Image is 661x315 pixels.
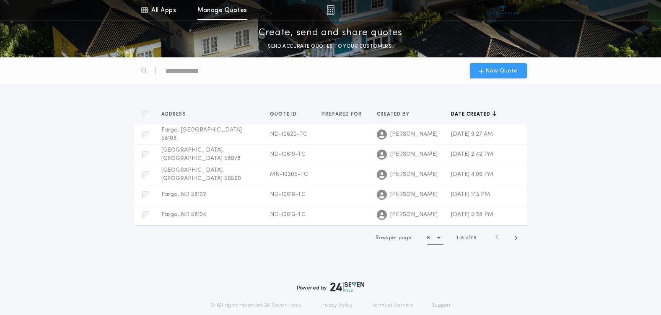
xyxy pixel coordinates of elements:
span: ND-10616-TC [270,191,306,198]
span: ND-10620-TC [270,131,307,137]
span: Fargo, ND 58104 [161,212,206,218]
button: New Quote [470,63,527,78]
span: Address [161,111,187,118]
span: Date created [451,111,492,118]
span: [DATE] 1:13 PM [451,191,490,198]
button: 5 [427,231,443,245]
span: [PERSON_NAME] [390,170,438,179]
span: of 118 [465,234,477,242]
button: Address [161,110,192,119]
span: [GEOGRAPHIC_DATA], [GEOGRAPHIC_DATA] 58078 [161,147,241,162]
button: Created by [377,110,416,119]
span: Quote ID [270,111,298,118]
p: SEND ACCURATE QUOTES TO YOUR CUSTOMERS. [268,42,393,51]
span: New Quote [485,67,518,75]
span: [PERSON_NAME] [390,191,438,199]
span: [DATE] 5:28 PM [451,212,493,218]
span: Fargo, ND 58102 [161,191,206,198]
span: [DATE] 9:27 AM [451,131,493,137]
div: Powered by [297,282,365,292]
span: Rows per page: [376,235,413,240]
button: Quote ID [270,110,303,119]
span: ND-10613-TC [270,212,306,218]
span: Fargo, [GEOGRAPHIC_DATA] 58103 [161,127,242,142]
span: MN-10305-TC [270,171,308,178]
img: vs-icon [487,6,518,14]
span: [DATE] 4:06 PM [451,171,493,178]
a: Terms of Service [371,302,413,309]
span: [DATE] 2:42 PM [451,151,493,157]
span: [PERSON_NAME] [390,130,438,139]
p: Create, send and share quotes [259,26,402,40]
span: [GEOGRAPHIC_DATA], [GEOGRAPHIC_DATA] 56560 [161,167,241,182]
p: © All rights reserved. 24|Seven Fees [210,302,301,309]
img: img [327,5,334,15]
span: Created by [377,111,411,118]
img: logo [330,282,365,292]
a: Privacy Policy [319,302,353,309]
span: Prepared for [321,111,363,118]
h1: 5 [427,234,430,242]
span: [PERSON_NAME] [390,211,438,219]
span: 1 [456,235,458,240]
button: Date created [451,110,497,119]
span: [PERSON_NAME] [390,150,438,159]
a: Support [432,302,451,309]
span: ND-10619-TC [270,151,306,157]
span: 5 [461,235,464,240]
